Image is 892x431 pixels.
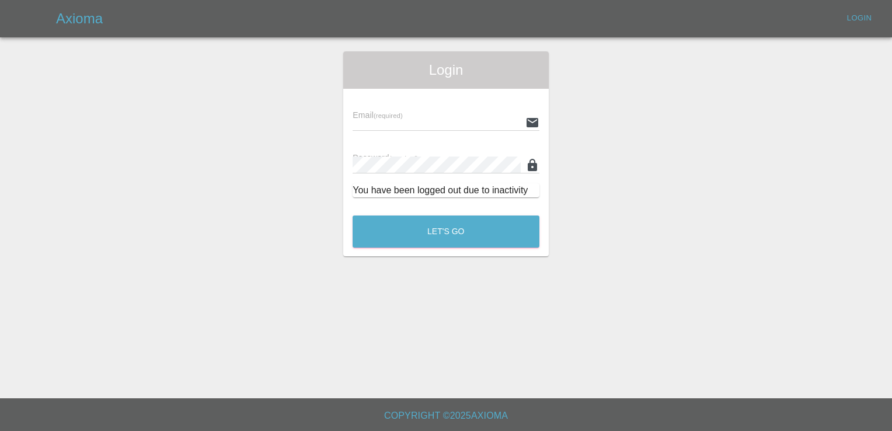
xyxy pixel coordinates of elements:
[353,153,418,162] span: Password
[353,110,402,120] span: Email
[353,215,539,248] button: Let's Go
[9,408,883,424] h6: Copyright © 2025 Axioma
[353,183,539,197] div: You have been logged out due to inactivity
[841,9,878,27] a: Login
[56,9,103,28] h5: Axioma
[353,61,539,79] span: Login
[389,155,419,162] small: (required)
[374,112,403,119] small: (required)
